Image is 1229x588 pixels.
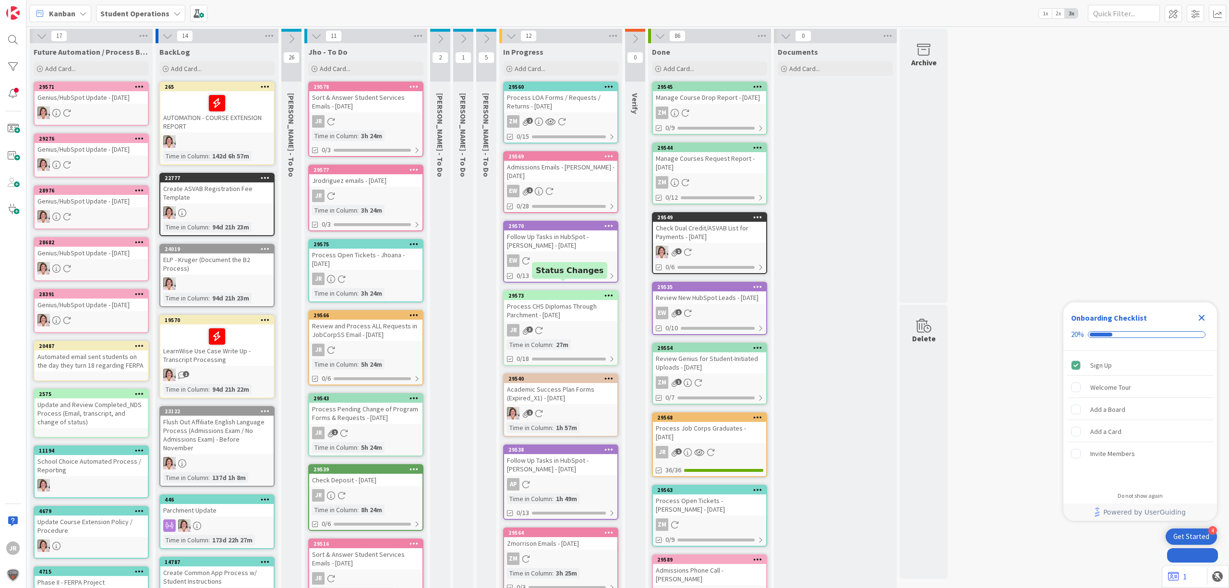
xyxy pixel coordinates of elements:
[49,8,75,19] span: Kanban
[309,311,422,320] div: 29566
[313,312,422,319] div: 29566
[653,213,766,222] div: 29549
[309,311,422,341] div: 29566Review and Process ALL Requests in JobCorpSS Email - [DATE]
[312,190,325,202] div: JR
[210,293,252,303] div: 94d 21h 23m
[35,290,148,311] div: 28391Genius/HubSpot Update - [DATE]
[35,540,148,552] div: EW
[504,552,617,565] div: ZM
[1052,9,1065,18] span: 2x
[1063,504,1217,521] div: Footer
[39,135,148,142] div: 29276
[35,158,148,171] div: EW
[312,115,325,128] div: JR
[669,30,686,42] span: 86
[1103,506,1186,518] span: Powered by UserGuiding
[160,519,274,532] div: EW
[504,83,617,91] div: 29560
[653,486,766,516] div: 29563Process Open Tickets - [PERSON_NAME] - [DATE]
[160,316,274,324] div: 19570
[504,254,617,267] div: EW
[35,507,148,516] div: 4679
[1194,310,1209,325] div: Close Checklist
[35,350,148,372] div: Automated email sent students on the day they turn 18 regarding FERPA
[312,273,325,285] div: JR
[39,239,148,246] div: 28682
[653,152,766,173] div: Manage Courses Request Report - [DATE]
[508,153,617,160] div: 29569
[508,375,617,382] div: 29540
[309,240,422,249] div: 29575
[653,283,766,304] div: 29535Review New HubSpot Leads - [DATE]
[39,291,148,298] div: 28391
[35,398,148,428] div: Update and Review Completed_NDS Process (Email, transcript, and change of status)
[665,323,678,333] span: 0/10
[313,84,422,90] div: 29578
[312,359,357,370] div: Time in Column
[675,379,682,385] span: 1
[35,290,148,299] div: 28391
[517,271,529,281] span: 0/13
[163,135,176,148] img: EW
[359,205,385,216] div: 3h 24m
[504,222,617,252] div: 29570Follow Up Tasks in HubSpot - [PERSON_NAME] - [DATE]
[653,144,766,152] div: 29544
[507,324,519,336] div: JR
[160,495,274,504] div: 446
[432,52,448,63] span: 2
[160,407,274,454] div: 23122Flush Out Affiliate English Language Process (Admissions Exam / No Admissions Exam) - Before...
[325,30,342,42] span: 11
[309,540,422,569] div: 29516Sort & Answer Student Services Emails - [DATE]
[665,393,675,403] span: 0/7
[183,371,189,377] span: 1
[435,93,445,177] span: Zaida - To Do
[675,309,682,315] span: 1
[39,187,148,194] div: 28976
[165,246,274,252] div: 24019
[210,384,252,395] div: 94d 21h 22m
[653,307,766,319] div: EW
[357,359,359,370] span: :
[653,283,766,291] div: 29535
[458,93,468,177] span: Eric - To Do
[911,57,937,68] div: Archive
[322,219,331,229] span: 0/3
[37,314,50,326] img: EW
[313,241,422,248] div: 29575
[653,176,766,189] div: ZM
[778,47,818,57] span: Documents
[656,246,668,258] img: EW
[359,131,385,141] div: 3h 24m
[6,6,20,20] img: Visit kanbanzone.com
[320,64,350,73] span: Add Card...
[160,174,274,182] div: 22777
[1090,426,1121,437] div: Add a Card
[160,245,274,253] div: 24019
[309,465,422,486] div: 29539Check Deposit - [DATE]
[160,457,274,469] div: EW
[309,427,422,439] div: JR
[653,91,766,104] div: Manage Course Drop Report - [DATE]
[160,407,274,416] div: 23122
[165,317,274,324] div: 19570
[653,291,766,304] div: Review New HubSpot Leads - [DATE]
[482,93,491,177] span: Amanda - To Do
[504,115,617,128] div: ZM
[309,465,422,474] div: 29539
[35,507,148,537] div: 4679Update Course Extension Policy / Procedure
[507,115,519,128] div: ZM
[309,174,422,187] div: Jrodriguez emails - [DATE]
[520,30,537,42] span: 12
[39,391,148,397] div: 2575
[517,201,529,211] span: 0/28
[504,291,617,321] div: 29573Process CHS Diplomas Through Parchment - [DATE]
[1063,351,1217,486] div: Checklist items
[653,413,766,443] div: 29568Process Job Corps Graduates - [DATE]
[163,293,208,303] div: Time in Column
[504,383,617,404] div: Academic Success Plan Forms (Expired_X1) - [DATE]
[912,333,936,344] div: Delete
[507,407,519,420] img: EW
[504,83,617,112] div: 29560Process LOA Forms / Requests / Returns - [DATE]
[312,288,357,299] div: Time in Column
[51,30,67,42] span: 17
